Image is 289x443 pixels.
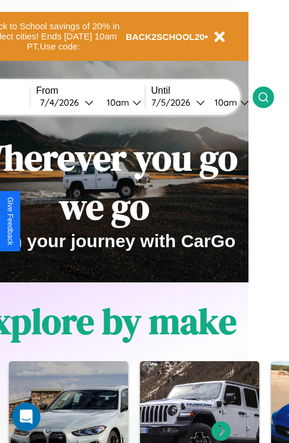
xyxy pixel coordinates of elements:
button: 10am [97,96,145,109]
label: From [36,85,145,96]
div: 7 / 5 / 2026 [151,97,196,108]
b: BACK2SCHOOL20 [126,32,205,42]
div: 10am [101,97,132,108]
div: 10am [209,97,240,108]
button: 10am [205,96,253,109]
div: 7 / 4 / 2026 [40,97,85,108]
div: Give Feedback [6,197,14,245]
iframe: Intercom live chat [12,402,41,431]
button: 7/4/2026 [36,96,97,109]
label: Until [151,85,253,96]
